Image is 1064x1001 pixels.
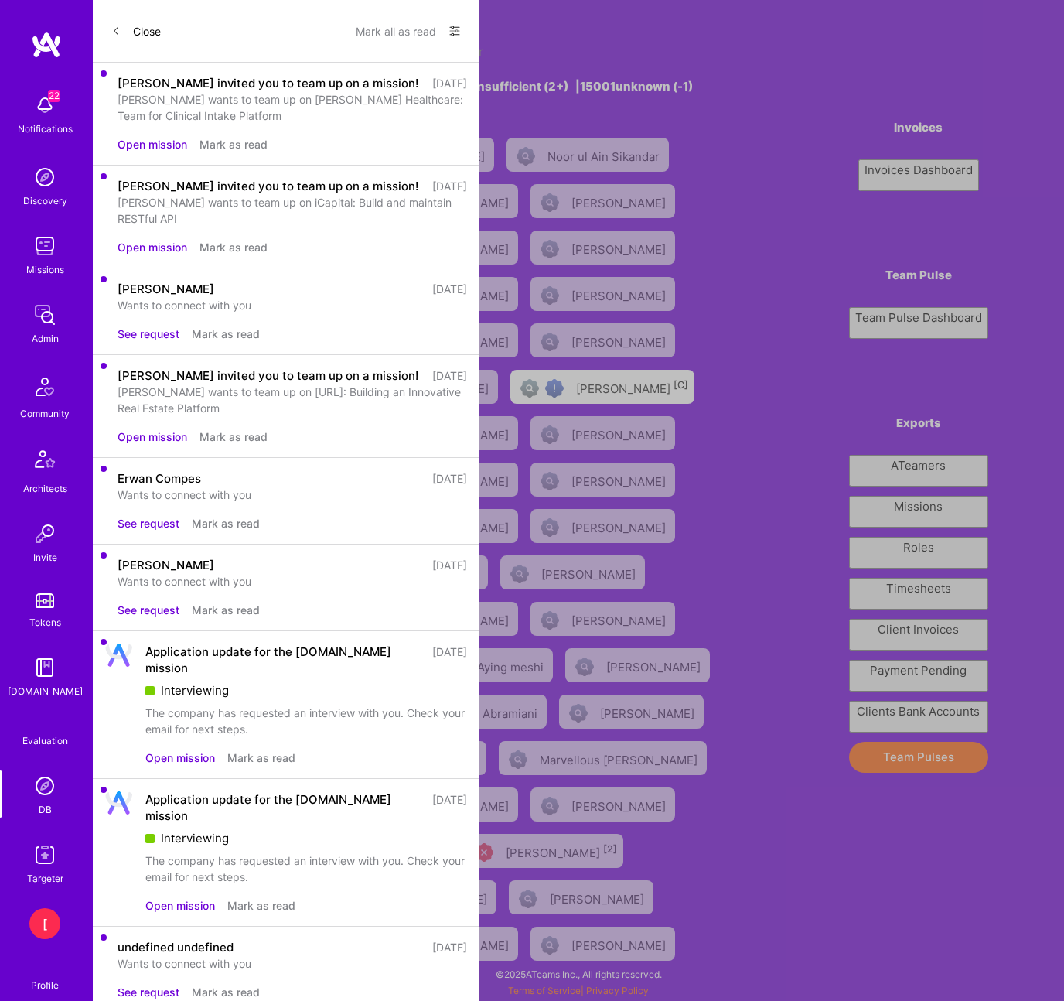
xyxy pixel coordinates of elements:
[192,984,260,1000] button: Mark as read
[26,443,63,480] img: Architects
[118,239,187,255] button: Open mission
[118,515,179,531] button: See request
[227,897,295,914] button: Mark as read
[118,136,187,152] button: Open mission
[145,682,467,699] div: Interviewing
[199,239,268,255] button: Mark as read
[356,19,436,43] button: Mark all as read
[432,557,467,573] div: [DATE]
[22,733,68,749] div: Evaluation
[432,178,467,194] div: [DATE]
[118,487,467,503] div: Wants to connect with you
[29,839,60,870] img: Skill Targeter
[26,368,63,405] img: Community
[31,31,62,59] img: logo
[105,791,133,815] img: Company Logo
[145,750,215,766] button: Open mission
[20,405,70,422] div: Community
[118,367,418,384] div: [PERSON_NAME] invited you to team up on a mission!
[199,429,268,445] button: Mark as read
[118,939,234,955] div: undefined undefined
[432,75,467,91] div: [DATE]
[118,602,179,618] button: See request
[432,367,467,384] div: [DATE]
[192,326,260,342] button: Mark as read
[432,939,467,955] div: [DATE]
[145,830,467,846] div: Interviewing
[39,721,51,733] i: icon SelectionTeam
[29,614,61,630] div: Tokens
[29,652,60,683] img: guide book
[432,470,467,487] div: [DATE]
[39,801,52,818] div: DB
[27,870,63,887] div: Targeter
[145,705,467,737] div: The company has requested an interview with you. Check your email for next steps.
[192,515,260,531] button: Mark as read
[26,261,64,278] div: Missions
[111,19,161,43] button: Close
[145,852,467,885] div: The company has requested an interview with you. Check your email for next steps.
[118,326,179,342] button: See request
[29,770,60,801] img: Admin Search
[118,955,467,972] div: Wants to connect with you
[192,602,260,618] button: Mark as read
[8,683,83,699] div: [DOMAIN_NAME]
[118,573,467,589] div: Wants to connect with you
[118,470,201,487] div: Erwan Compes
[48,90,60,102] span: 22
[118,178,418,194] div: [PERSON_NAME] invited you to team up on a mission!
[432,281,467,297] div: [DATE]
[118,384,467,416] div: [PERSON_NAME] wants to team up on [URL]: Building an Innovative Real Estate Platform
[118,281,214,297] div: [PERSON_NAME]
[105,644,133,667] img: Company Logo
[26,908,64,939] a: [
[33,549,57,565] div: Invite
[31,977,59,992] div: Profile
[118,91,467,124] div: [PERSON_NAME] wants to team up on [PERSON_NAME] Healthcare: Team for Clinical Intake Platform
[32,330,59,347] div: Admin
[145,897,215,914] button: Open mission
[432,791,467,824] div: [DATE]
[227,750,295,766] button: Mark as read
[145,644,423,676] div: Application update for the [DOMAIN_NAME] mission
[18,121,73,137] div: Notifications
[118,297,467,313] div: Wants to connect with you
[29,518,60,549] img: Invite
[29,162,60,193] img: discovery
[29,231,60,261] img: teamwork
[118,557,214,573] div: [PERSON_NAME]
[23,480,67,497] div: Architects
[432,644,467,676] div: [DATE]
[29,908,60,939] div: [
[118,984,179,1000] button: See request
[36,593,54,608] img: tokens
[199,136,268,152] button: Mark as read
[118,429,187,445] button: Open mission
[118,75,418,91] div: [PERSON_NAME] invited you to team up on a mission!
[118,194,467,227] div: [PERSON_NAME] wants to team up on iCapital: Build and maintain RESTful API
[145,791,423,824] div: Application update for the [DOMAIN_NAME] mission
[23,193,67,209] div: Discovery
[26,961,64,992] a: Profile
[29,299,60,330] img: admin teamwork
[29,90,60,121] img: bell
